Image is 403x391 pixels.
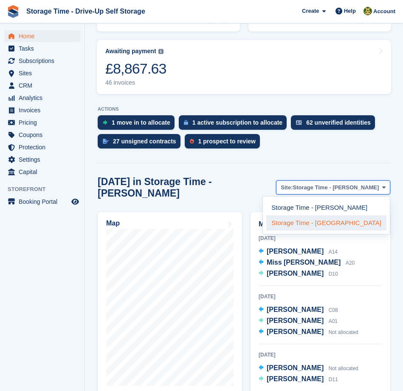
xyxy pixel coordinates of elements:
[198,138,256,145] div: 1 prospect to review
[259,246,338,257] a: [PERSON_NAME] A14
[8,185,85,194] span: Storefront
[4,141,80,153] a: menu
[19,80,70,91] span: CRM
[267,248,324,255] span: [PERSON_NAME]
[259,316,338,327] a: [PERSON_NAME] A01
[19,30,70,42] span: Home
[4,104,80,116] a: menu
[184,120,188,125] img: active_subscription_to_allocate_icon-d502201f5373d7db506a760aba3b589e785aa758c864c3986d89f69b8ff3...
[259,293,382,300] div: [DATE]
[267,317,324,324] span: [PERSON_NAME]
[259,374,338,385] a: [PERSON_NAME] D11
[103,139,109,144] img: contract_signature_icon-13c848040528278c33f63329250d36e43548de30e8caae1d1a13099fd9432cc5.svg
[4,166,80,178] a: menu
[259,234,382,242] div: [DATE]
[4,117,80,128] a: menu
[267,259,341,266] span: Miss [PERSON_NAME]
[4,80,80,91] a: menu
[329,307,338,313] span: C08
[4,92,80,104] a: menu
[19,43,70,54] span: Tasks
[306,119,371,126] div: 62 unverified identities
[190,139,194,144] img: prospect-51fa495bee0391a8d652442698ab0144808aea92771e9ea1ae160a38d050c398.svg
[259,268,338,280] a: [PERSON_NAME] D10
[259,305,338,316] a: [PERSON_NAME] C08
[293,183,379,192] span: Storage Time - [PERSON_NAME]
[364,7,372,15] img: Zain Sarwar
[106,220,120,227] h2: Map
[259,257,355,268] a: Miss [PERSON_NAME] A20
[19,117,70,128] span: Pricing
[259,219,382,229] h2: Move ins / outs
[70,197,80,207] a: Preview store
[19,55,70,67] span: Subscriptions
[23,4,149,18] a: Storage Time - Drive-Up Self Storage
[291,115,379,134] a: 62 unverified identities
[98,106,390,112] p: ACTIONS
[259,327,358,338] a: [PERSON_NAME] Not allocated
[19,166,70,178] span: Capital
[112,119,170,126] div: 1 move in to allocate
[329,271,338,277] span: D10
[329,365,358,371] span: Not allocated
[4,129,80,141] a: menu
[329,329,358,335] span: Not allocated
[105,48,156,55] div: Awaiting payment
[259,363,358,374] a: [PERSON_NAME] Not allocated
[267,375,324,382] span: [PERSON_NAME]
[158,49,163,54] img: icon-info-grey-7440780725fd019a000dd9b08b2336e03edf1995a4989e88bcd33f0948082b44.svg
[266,200,386,215] a: Storage Time - [PERSON_NAME]
[103,120,107,125] img: move_ins_to_allocate_icon-fdf77a2bb77ea45bf5b3d319d69a93e2d87916cf1d5bf7949dd705db3b84f3ca.svg
[113,138,176,145] div: 27 unsigned contracts
[302,7,319,15] span: Create
[276,180,390,194] button: Site: Storage Time - [PERSON_NAME]
[346,260,355,266] span: A20
[4,55,80,67] a: menu
[105,60,166,77] div: £8,867.63
[267,364,324,371] span: [PERSON_NAME]
[329,377,338,382] span: D11
[179,115,291,134] a: 1 active subscription to allocate
[19,154,70,166] span: Settings
[192,119,282,126] div: 1 active subscription to allocate
[267,306,324,313] span: [PERSON_NAME]
[329,318,338,324] span: A01
[4,43,80,54] a: menu
[267,270,324,277] span: [PERSON_NAME]
[19,104,70,116] span: Invoices
[97,40,391,94] a: Awaiting payment £8,867.63 46 invoices
[185,134,264,153] a: 1 prospect to review
[19,92,70,104] span: Analytics
[373,7,395,16] span: Account
[267,328,324,335] span: [PERSON_NAME]
[296,120,302,125] img: verify_identity-adf6edd0f0f0b5bbfe63781bf79b02c33cf7c696d77639b501bdc392416b5a36.svg
[19,129,70,141] span: Coupons
[98,134,185,153] a: 27 unsigned contracts
[105,79,166,86] div: 46 invoices
[4,30,80,42] a: menu
[98,176,276,199] h2: [DATE] in Storage Time - [PERSON_NAME]
[266,215,386,231] a: Storage Time - [GEOGRAPHIC_DATA]
[19,67,70,79] span: Sites
[329,249,338,255] span: A14
[259,351,382,359] div: [DATE]
[7,5,20,18] img: stora-icon-8386f47178a22dfd0bd8f6a31ec36ba5ce8667c1dd55bd0f319d3a0aa187defe.svg
[19,141,70,153] span: Protection
[4,196,80,208] a: menu
[344,7,356,15] span: Help
[19,196,70,208] span: Booking Portal
[4,67,80,79] a: menu
[281,183,293,192] span: Site:
[98,115,179,134] a: 1 move in to allocate
[4,154,80,166] a: menu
